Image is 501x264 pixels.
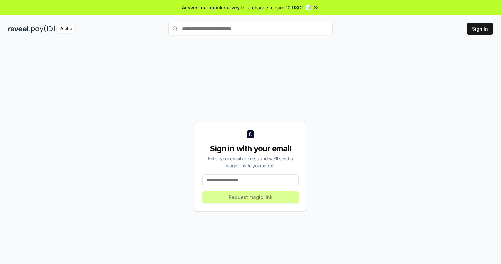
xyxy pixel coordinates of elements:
span: Answer our quick survey [182,4,240,11]
span: for a chance to earn 10 USDT 📝 [241,4,311,11]
img: pay_id [31,25,55,33]
button: Sign In [467,23,493,35]
div: Enter your email address and we’ll send a magic link to your inbox. [202,155,299,169]
div: Sign in with your email [202,143,299,154]
img: logo_small [247,130,254,138]
div: Alpha [57,25,75,33]
img: reveel_dark [8,25,30,33]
